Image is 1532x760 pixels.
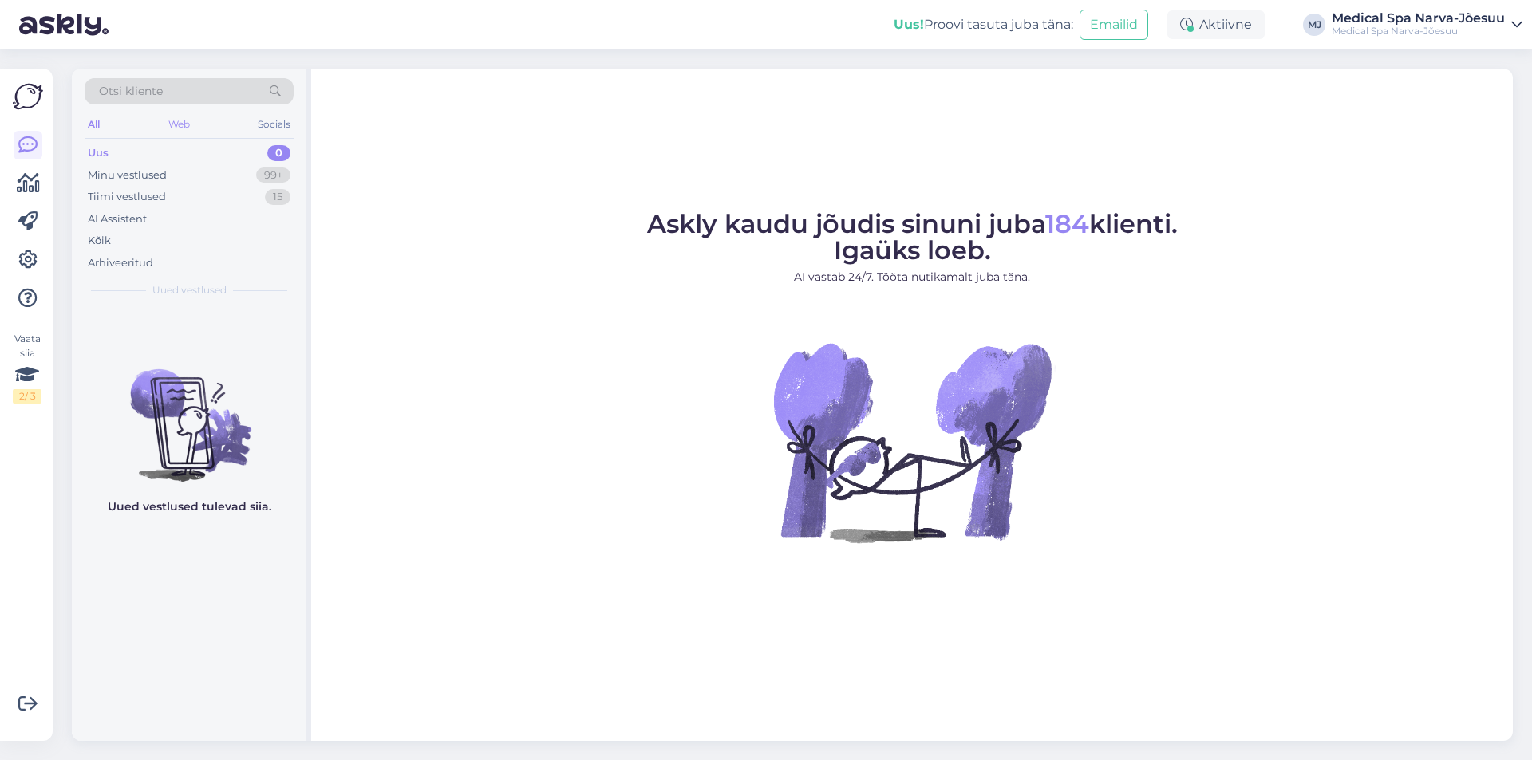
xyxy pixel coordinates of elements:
p: AI vastab 24/7. Tööta nutikamalt juba täna. [647,269,1178,285]
span: Otsi kliente [99,83,163,100]
div: Tiimi vestlused [88,189,166,205]
span: 184 [1045,208,1089,239]
p: Uued vestlused tulevad siia. [108,498,271,515]
div: Uus [88,145,109,161]
img: Askly Logo [13,81,43,112]
div: All [85,114,103,135]
div: Kõik [88,233,111,249]
div: Socials [255,114,294,135]
div: AI Assistent [88,211,147,227]
a: Medical Spa Narva-JõesuuMedical Spa Narva-Jõesuu [1332,12,1522,37]
div: Arhiveeritud [88,255,153,271]
div: Vaata siia [13,332,41,404]
div: 15 [265,189,290,205]
button: Emailid [1080,10,1148,40]
div: Proovi tasuta juba täna: [894,15,1073,34]
div: Medical Spa Narva-Jõesuu [1332,25,1505,37]
div: 2 / 3 [13,389,41,404]
div: MJ [1303,14,1325,36]
b: Uus! [894,17,924,32]
div: 99+ [256,167,290,183]
div: 0 [267,145,290,161]
span: Askly kaudu jõudis sinuni juba klienti. Igaüks loeb. [647,208,1178,266]
span: Uued vestlused [152,283,227,297]
img: No Chat active [768,298,1056,585]
div: Medical Spa Narva-Jõesuu [1332,12,1505,25]
img: No chats [72,341,306,484]
div: Minu vestlused [88,167,167,183]
div: Aktiivne [1167,10,1265,39]
div: Web [165,114,193,135]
